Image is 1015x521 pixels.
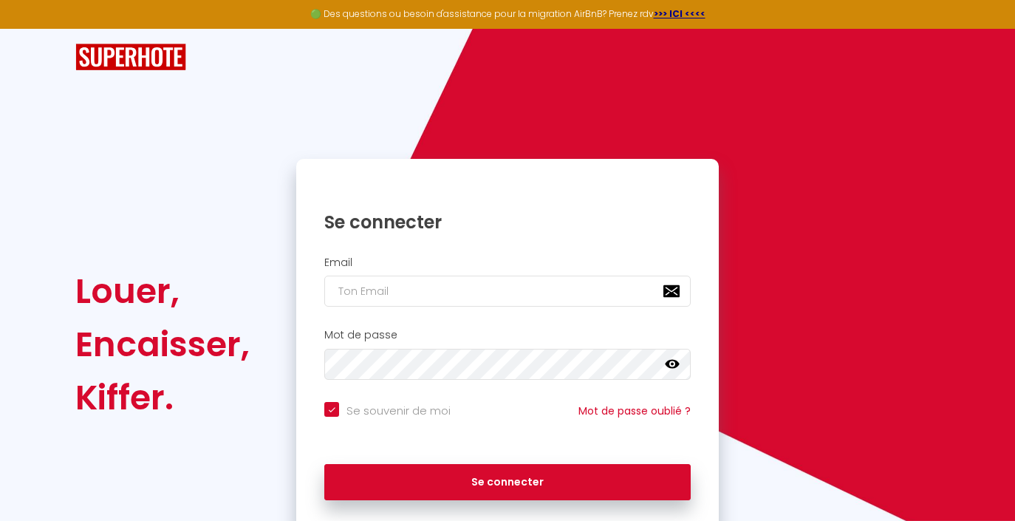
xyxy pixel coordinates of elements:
h2: Email [324,256,691,269]
h2: Mot de passe [324,329,691,341]
div: Louer, [75,265,250,318]
img: SuperHote logo [75,44,186,71]
input: Ton Email [324,276,691,307]
h1: Se connecter [324,211,691,234]
div: Kiffer. [75,371,250,424]
button: Se connecter [324,464,691,501]
div: Encaisser, [75,318,250,371]
a: >>> ICI <<<< [654,7,705,20]
a: Mot de passe oublié ? [578,403,691,418]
